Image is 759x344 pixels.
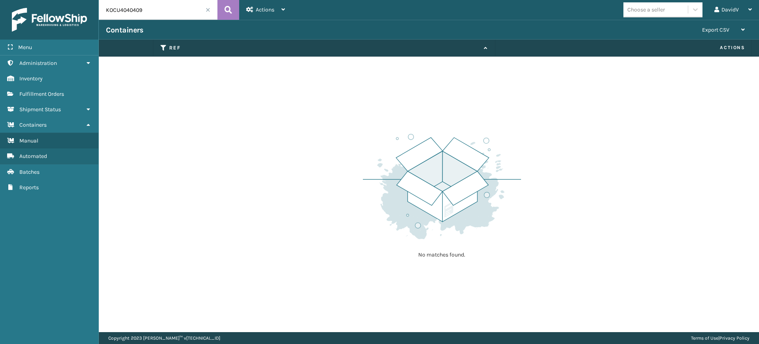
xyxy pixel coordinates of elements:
span: Automated [19,153,47,160]
span: Actions [498,41,750,54]
label: Ref [169,44,480,51]
span: Manual [19,137,38,144]
span: Reports [19,184,39,191]
a: Terms of Use [691,335,718,341]
img: logo [12,8,87,32]
a: Privacy Policy [719,335,750,341]
span: Containers [19,122,47,128]
h3: Containers [106,25,143,35]
div: | [691,332,750,344]
span: Batches [19,169,40,175]
span: Fulfillment Orders [19,91,64,97]
span: Menu [18,44,32,51]
p: Copyright 2023 [PERSON_NAME]™ v [TECHNICAL_ID] [108,332,220,344]
span: Inventory [19,75,43,82]
span: Export CSV [702,27,729,33]
span: Administration [19,60,57,67]
span: Actions [256,6,274,13]
span: Shipment Status [19,106,61,113]
div: Choose a seller [627,6,665,14]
